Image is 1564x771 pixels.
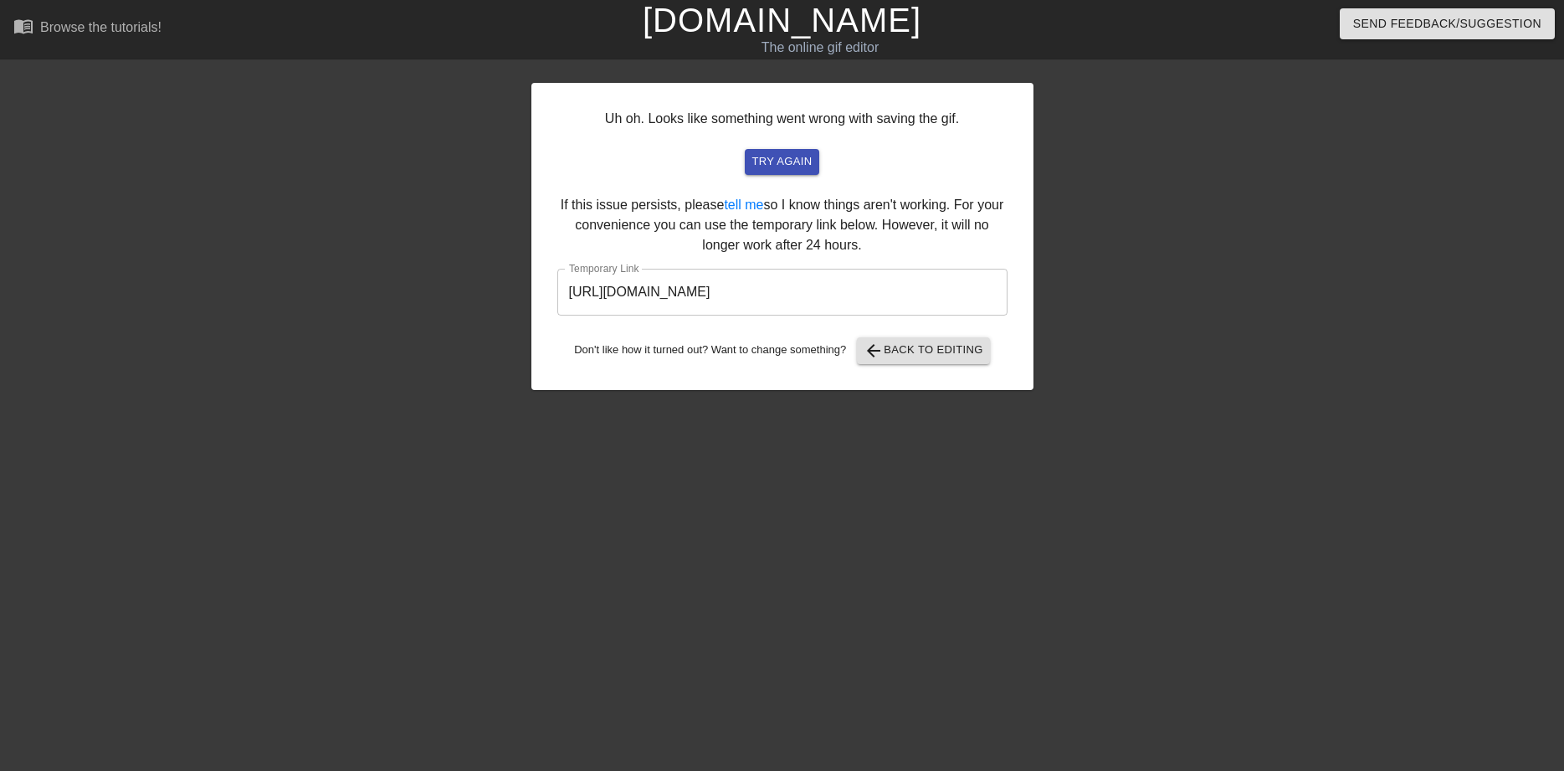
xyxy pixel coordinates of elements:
button: Send Feedback/Suggestion [1340,8,1555,39]
a: Browse the tutorials! [13,16,162,42]
span: Send Feedback/Suggestion [1353,13,1541,34]
span: menu_book [13,16,33,36]
span: Back to Editing [864,341,983,361]
span: arrow_back [864,341,884,361]
span: try again [751,152,812,172]
button: try again [745,149,818,175]
a: [DOMAIN_NAME] [643,2,921,39]
div: Uh oh. Looks like something went wrong with saving the gif. If this issue persists, please so I k... [531,83,1033,390]
div: The online gif editor [530,38,1110,58]
a: tell me [724,198,763,212]
input: bare [557,269,1008,316]
div: Browse the tutorials! [40,20,162,34]
div: Don't like how it turned out? Want to change something? [557,337,1008,364]
button: Back to Editing [857,337,990,364]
